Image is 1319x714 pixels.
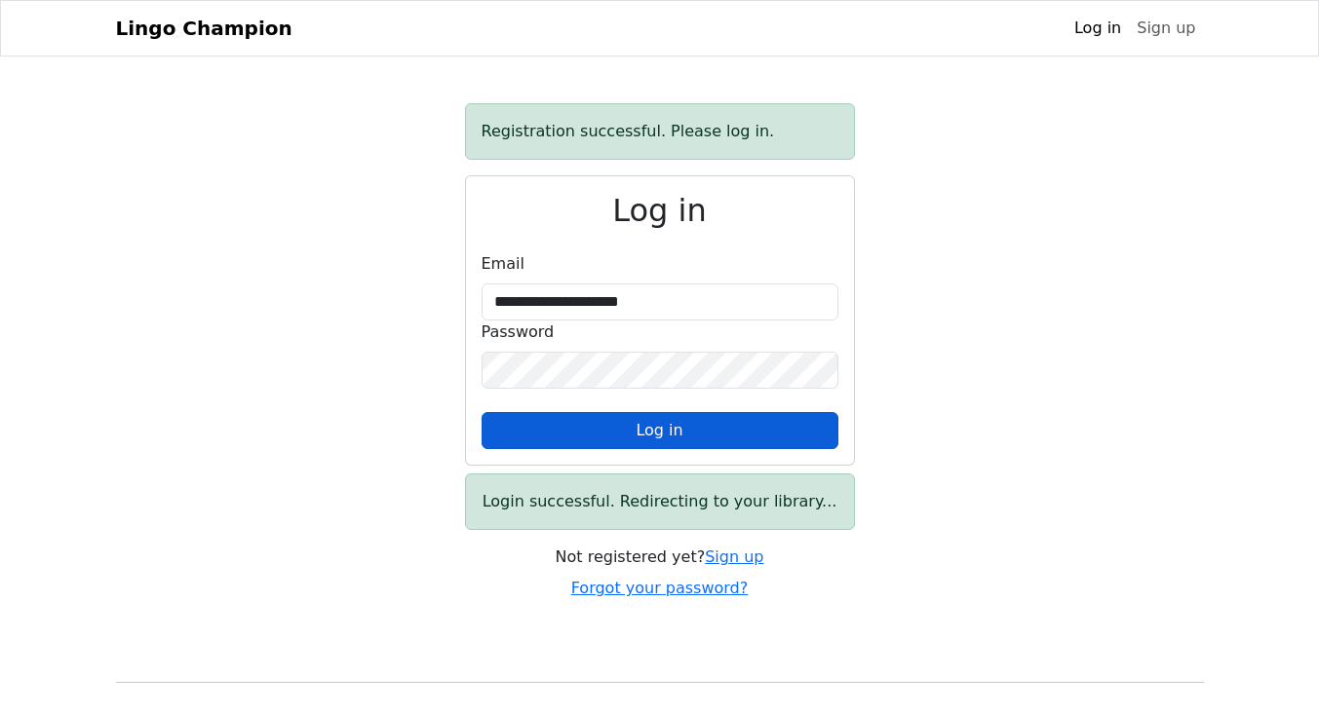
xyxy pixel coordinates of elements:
span: Log in [636,421,682,439]
div: Login successful. Redirecting to your library... [465,473,855,530]
label: Email [482,252,524,276]
a: Sign up [1129,9,1203,48]
div: Registration successful. Please log in. [465,103,855,160]
h2: Log in [482,192,838,229]
label: Password [482,320,555,344]
a: Sign up [705,547,763,566]
a: Forgot your password? [571,579,749,597]
div: Not registered yet? [465,545,855,569]
a: Log in [1067,9,1129,48]
button: Log in [482,412,838,449]
a: Lingo Champion [116,9,292,48]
